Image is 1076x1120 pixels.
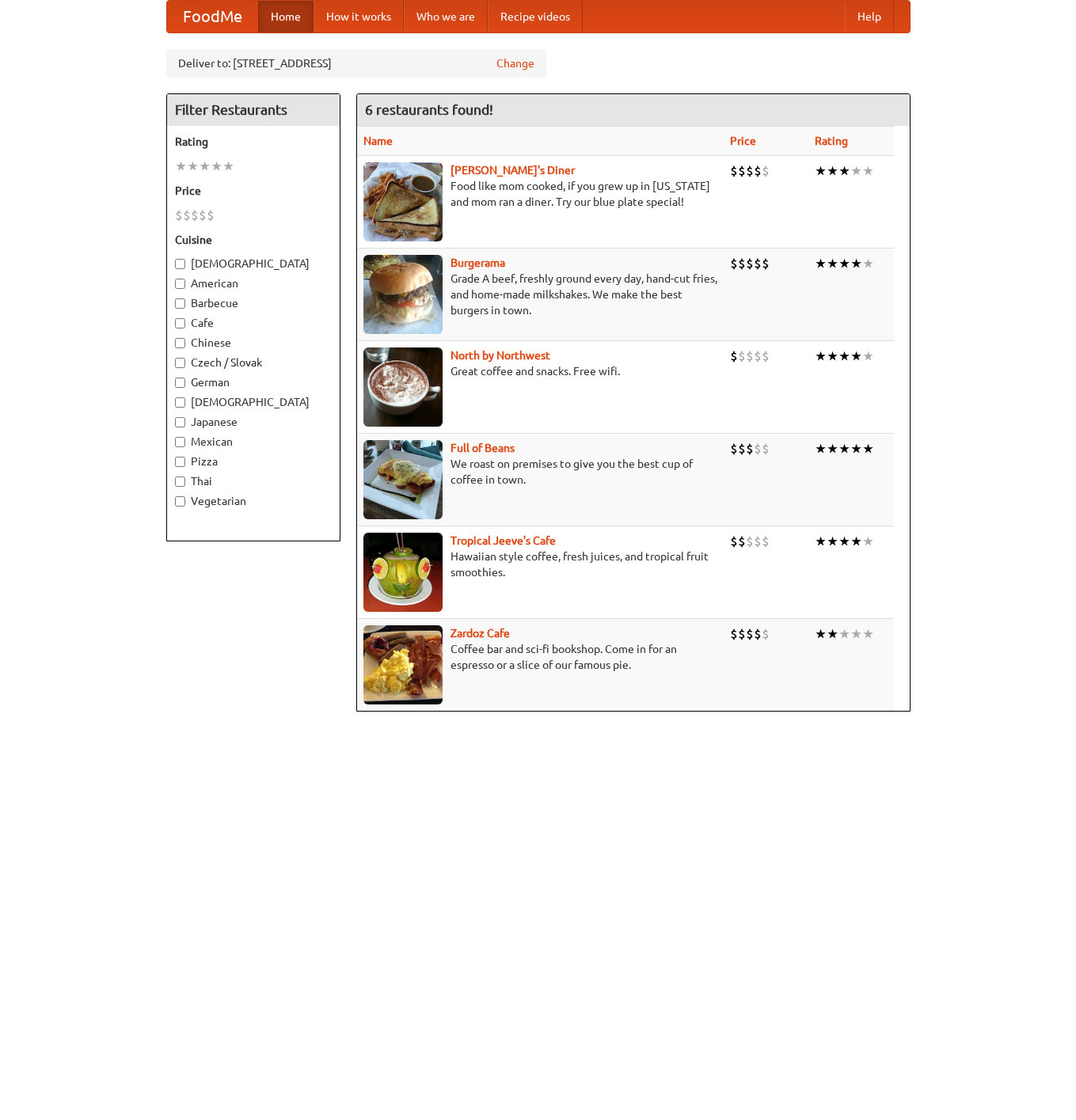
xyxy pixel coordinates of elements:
[850,533,862,550] li: ★
[746,440,754,457] li: $
[451,534,556,547] a: Tropical Jeeve's Cafe
[363,440,443,519] img: beans.jpg
[175,275,332,291] label: American
[175,374,332,390] label: German
[175,437,185,447] input: Mexican
[363,456,717,488] p: We roast on premises to give you the best cup of coffee in town.
[862,347,874,365] li: ★
[167,1,258,32] a: FoodMe
[838,162,850,180] li: ★
[207,207,215,224] li: $
[175,358,185,368] input: Czech / Slovak
[754,255,762,272] li: $
[762,533,770,550] li: $
[363,347,443,427] img: north.jpg
[738,255,746,272] li: $
[404,1,488,32] a: Who we are
[738,440,746,457] li: $
[451,349,550,362] b: North by Northwest
[762,255,770,272] li: $
[762,625,770,643] li: $
[175,457,185,467] input: Pizza
[363,178,717,210] p: Food like mom cooked, if you grew up in [US_STATE] and mom ran a diner. Try our blue plate special!
[175,473,332,489] label: Thai
[258,1,314,32] a: Home
[175,378,185,388] input: German
[167,94,340,126] h4: Filter Restaurants
[451,164,575,177] a: [PERSON_NAME]'s Diner
[827,347,838,365] li: ★
[738,533,746,550] li: $
[730,533,738,550] li: $
[187,158,199,175] li: ★
[363,549,717,580] p: Hawaiian style coffee, fresh juices, and tropical fruit smoothies.
[827,625,838,643] li: ★
[815,625,827,643] li: ★
[451,442,515,454] a: Full of Beans
[363,271,717,318] p: Grade A beef, freshly ground every day, hand-cut fries, and home-made milkshakes. We make the bes...
[363,255,443,334] img: burgerama.jpg
[496,55,534,71] a: Change
[211,158,222,175] li: ★
[754,162,762,180] li: $
[754,440,762,457] li: $
[175,298,185,309] input: Barbecue
[451,627,510,640] a: Zardoz Cafe
[738,625,746,643] li: $
[175,434,332,450] label: Mexican
[730,625,738,643] li: $
[815,162,827,180] li: ★
[815,347,827,365] li: ★
[845,1,894,32] a: Help
[850,347,862,365] li: ★
[175,158,187,175] li: ★
[175,315,332,331] label: Cafe
[754,625,762,643] li: $
[175,134,332,150] h5: Rating
[850,162,862,180] li: ★
[862,440,874,457] li: ★
[730,162,738,180] li: $
[175,476,185,487] input: Thai
[363,625,443,704] img: zardoz.jpg
[191,207,199,224] li: $
[730,255,738,272] li: $
[488,1,583,32] a: Recipe videos
[175,338,185,348] input: Chinese
[175,454,332,469] label: Pizza
[314,1,404,32] a: How it works
[175,335,332,351] label: Chinese
[838,625,850,643] li: ★
[183,207,191,224] li: $
[762,347,770,365] li: $
[815,533,827,550] li: ★
[730,440,738,457] li: $
[838,440,850,457] li: ★
[746,255,754,272] li: $
[175,232,332,248] h5: Cuisine
[850,625,862,643] li: ★
[762,162,770,180] li: $
[175,355,332,370] label: Czech / Slovak
[730,347,738,365] li: $
[838,347,850,365] li: ★
[862,625,874,643] li: ★
[222,158,234,175] li: ★
[451,256,505,269] a: Burgerama
[175,259,185,269] input: [DEMOGRAPHIC_DATA]
[730,135,756,147] a: Price
[175,397,185,408] input: [DEMOGRAPHIC_DATA]
[815,135,848,147] a: Rating
[838,533,850,550] li: ★
[746,533,754,550] li: $
[175,417,185,427] input: Japanese
[754,533,762,550] li: $
[175,318,185,328] input: Cafe
[199,207,207,224] li: $
[827,440,838,457] li: ★
[862,255,874,272] li: ★
[862,162,874,180] li: ★
[746,162,754,180] li: $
